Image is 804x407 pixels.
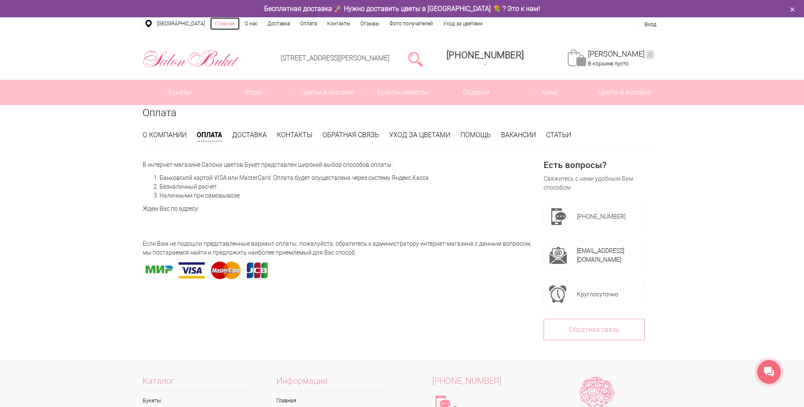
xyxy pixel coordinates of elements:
a: Вход [644,21,656,27]
a: О нас [240,17,263,30]
a: Главная [210,17,240,30]
a: Контакты [277,131,312,139]
a: [GEOGRAPHIC_DATA] [152,17,210,30]
p: В интернет-магазине Салона цветов Букет представлен широкий выбор способов оплаты: [143,160,533,169]
a: Доставка [263,17,295,30]
span: [PHONE_NUMBER] [577,213,625,220]
a: [EMAIL_ADDRESS][DOMAIN_NAME] [577,247,624,263]
div: Свяжитесь с нами удобным Вам способом [544,174,645,192]
li: Наличными при самовывозе. [160,191,533,200]
a: Обратная связь [322,131,379,139]
a: Оплата [197,130,222,141]
span: Кому [513,80,587,105]
a: О компании [143,131,187,139]
a: Оплата [295,17,322,30]
a: Статьи [546,131,571,139]
img: Цветы Нижний Новгород [143,48,239,70]
a: [PERSON_NAME] [588,49,654,59]
a: [PHONE_NUMBER] [441,47,529,71]
li: Банковской картой VISA или MasterCard. Оплата будет осуществлена через систему Яндекс.Касса. [160,174,533,182]
a: Подарки [439,80,513,105]
a: Букеты [143,80,217,105]
a: Контакты [322,17,355,30]
a: Розы [217,80,291,105]
ins: 0 [646,50,654,59]
a: Уход за цветами [438,17,488,30]
a: Доставка [232,131,267,139]
p: Если Вам не подошли представленные вариант оплаты, пожалуйста, обратитесь к администратору интерн... [143,239,533,257]
a: Вакансии [501,131,536,139]
a: Букеты невесты [365,80,439,105]
div: Круглосуточно [577,285,639,303]
li: Безналичный расчёт. [160,182,533,191]
a: [STREET_ADDRESS][PERSON_NAME] [281,54,390,62]
a: Уход за цветами [389,131,450,139]
a: Помощь [460,131,491,139]
a: Фото получателей [384,17,438,30]
a: Отзывы [355,17,384,30]
div: Бесплатная доставка 🚀 Нужно доставить цветы в [GEOGRAPHIC_DATA] 💐 ? Это к нам! [136,4,668,13]
a: Обратная связь [544,319,645,340]
span: [PHONE_NUMBER] [447,50,524,60]
div: Есть вопросы? [544,160,645,169]
p: Ждем Вас по адресу: [143,204,533,213]
span: [PHONE_NUMBER] [432,376,501,386]
span: Информация [276,377,381,391]
a: Цветы в корзине [291,80,365,105]
span: Каталог [143,377,247,391]
h1: Оплата [143,105,662,120]
a: [PHONE_NUMBER] [402,377,532,385]
img: pay-systems.jpg.webp [143,261,272,279]
span: В корзине пусто [588,60,628,67]
a: Цветы в коробке [587,80,661,105]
